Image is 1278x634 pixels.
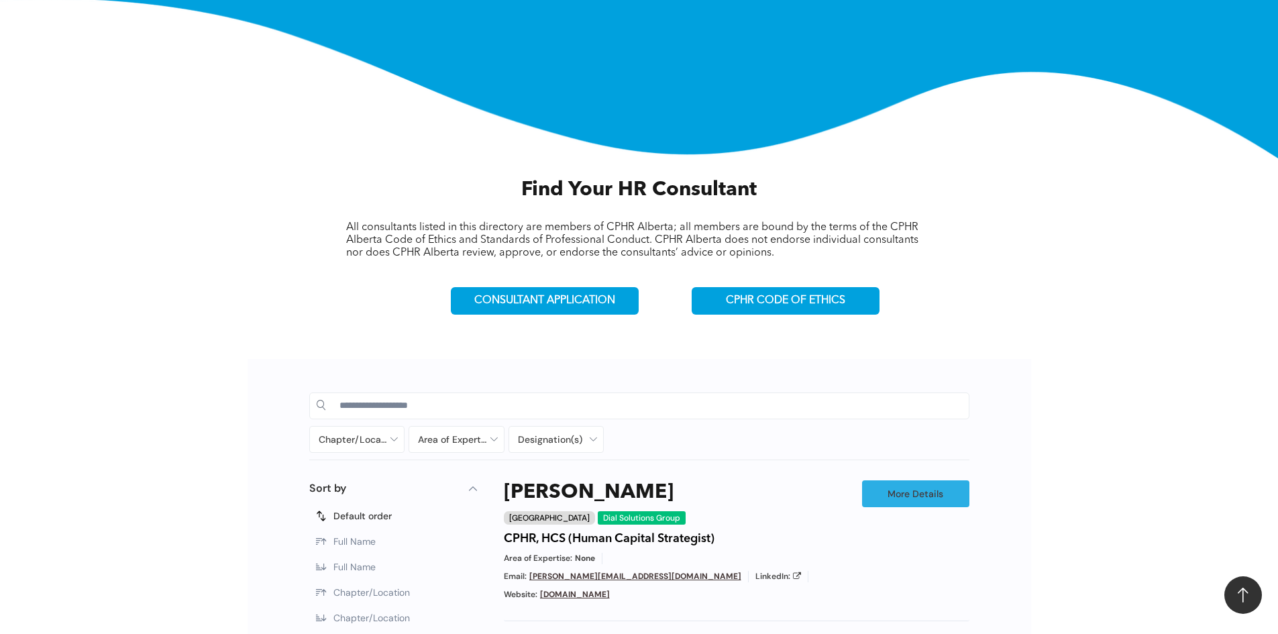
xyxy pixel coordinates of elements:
span: CPHR CODE OF ETHICS [726,295,845,307]
a: More Details [862,480,969,507]
p: Sort by [309,480,346,496]
span: Full Name [333,535,376,547]
a: [PERSON_NAME] [504,480,674,505]
div: Dial Solutions Group [598,511,686,525]
span: Area of Expertise: [504,553,572,564]
span: LinkedIn: [755,571,790,582]
span: Default order [333,510,392,522]
span: All consultants listed in this directory are members of CPHR Alberta; all members are bound by th... [346,222,918,258]
div: [GEOGRAPHIC_DATA] [504,511,595,525]
a: [DOMAIN_NAME] [540,589,610,600]
span: None [575,553,595,564]
span: Find Your HR Consultant [521,180,757,200]
h4: CPHR, HCS (Human Capital Strategist) [504,531,714,546]
a: CPHR CODE OF ETHICS [692,287,880,315]
span: Website: [504,589,537,600]
span: CONSULTANT APPLICATION [474,295,615,307]
span: Email: [504,571,527,582]
a: CONSULTANT APPLICATION [451,287,639,315]
span: Chapter/Location [333,612,410,624]
span: Chapter/Location [333,586,410,598]
a: [PERSON_NAME][EMAIL_ADDRESS][DOMAIN_NAME] [529,571,741,582]
span: Full Name [333,561,376,573]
